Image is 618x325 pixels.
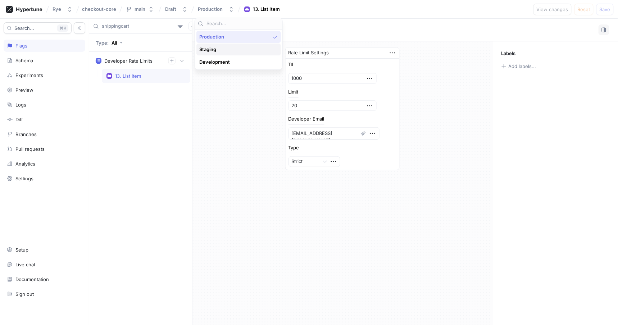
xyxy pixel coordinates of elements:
[96,40,109,46] p: Type:
[57,24,68,32] div: K
[15,176,33,181] div: Settings
[199,34,224,40] span: Production
[15,276,49,282] div: Documentation
[82,6,116,12] span: checkout-core
[162,3,191,15] button: Draft
[135,6,145,12] div: main
[288,62,294,67] div: Ttl
[4,22,72,34] button: Search...K
[288,100,377,111] input: Enter number here
[112,40,117,46] div: All
[15,58,33,63] div: Schema
[123,3,157,15] button: main
[93,36,125,49] button: Type: All
[596,4,614,15] button: Save
[15,102,26,108] div: Logs
[533,4,572,15] button: View changes
[537,7,568,12] span: View changes
[288,127,380,140] textarea: [EMAIL_ADDRESS][DOMAIN_NAME]
[198,6,223,12] div: Production
[600,7,610,12] span: Save
[288,49,329,57] div: Rate Limit Settings
[115,73,141,79] div: 13. List Item
[50,3,76,15] button: Rye
[15,262,35,267] div: Live chat
[102,23,175,30] input: Search...
[574,4,594,15] button: Reset
[199,46,216,53] span: Staging
[288,117,324,121] div: Developer Email
[14,26,34,30] span: Search...
[288,90,299,94] div: Limit
[15,43,27,49] div: Flags
[253,6,280,13] div: 13. List Item
[15,117,23,122] div: Diff
[15,161,35,167] div: Analytics
[15,72,43,78] div: Experiments
[499,62,539,71] button: Add labels...
[288,145,299,150] div: Type
[501,50,516,56] p: Labels
[15,131,37,137] div: Branches
[15,146,45,152] div: Pull requests
[4,273,85,285] a: Documentation
[53,6,61,12] div: Rye
[104,58,153,64] div: Developer Rate Limits
[165,6,176,12] div: Draft
[15,291,34,297] div: Sign out
[15,247,28,253] div: Setup
[199,59,230,65] span: Development
[578,7,590,12] span: Reset
[206,20,280,27] input: Search...
[15,87,33,93] div: Preview
[288,73,377,84] input: Enter number here
[195,3,237,15] button: Production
